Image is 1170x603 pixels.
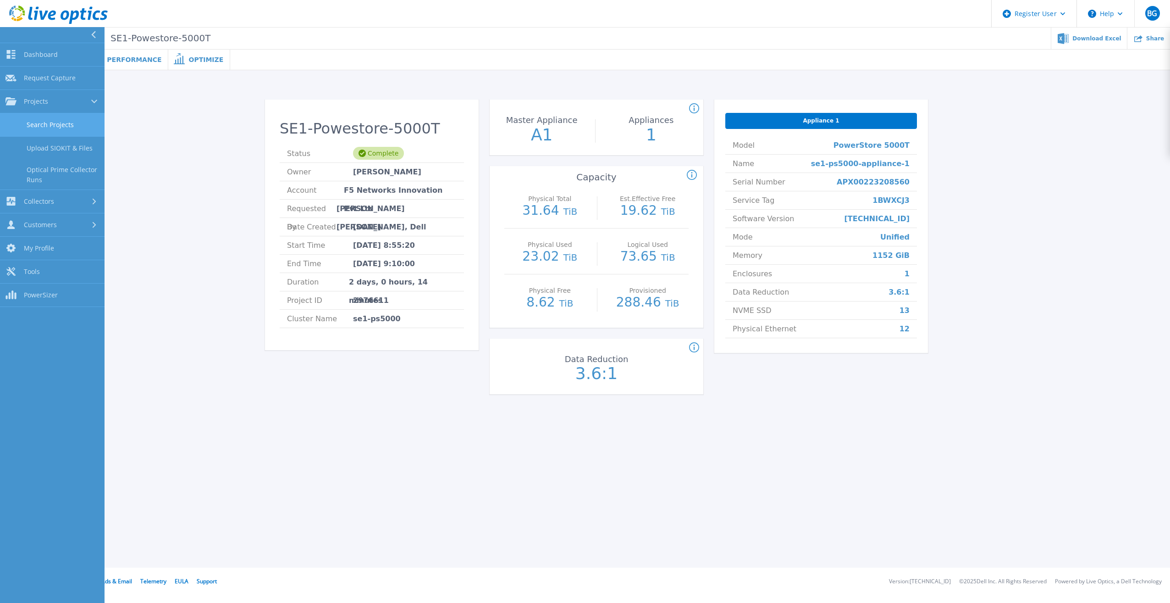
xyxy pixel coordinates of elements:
span: TiB [559,298,574,309]
span: Customers [24,221,57,229]
span: Download Excel [1072,36,1121,41]
span: Date Created [287,218,353,236]
span: Appliance 1 [803,117,839,124]
p: Appliances [602,116,700,124]
p: 31.64 [509,204,591,218]
span: 13 [900,301,910,319]
span: TiB [661,206,675,217]
span: Tools [24,268,40,276]
span: [DATE] [353,218,381,236]
span: 2 days, 0 hours, 14 minutes [349,273,457,291]
span: Enclosures [733,265,772,283]
span: Status [287,145,353,162]
li: © 2025 Dell Inc. All Rights Reserved [959,579,1047,585]
a: Ads & Email [101,577,132,585]
span: [PERSON_NAME] [PERSON_NAME], Dell [337,200,457,218]
div: , [23,70,1170,435]
span: End Time [287,255,353,273]
span: 3.6:1 [889,283,910,301]
span: Performance [107,56,161,63]
a: Telemetry [140,577,166,585]
span: PowerStore 5000T [833,136,910,154]
p: 23.02 [509,250,591,264]
span: [TECHNICAL_ID] [844,210,910,228]
span: se1-ps5000-appliance-1 [811,155,910,173]
span: [DATE] 8:55:20 [353,236,415,254]
span: Service Tag [733,191,774,209]
span: Cluster Name [287,310,353,328]
p: 3.6:1 [545,365,648,382]
span: Mode [733,228,753,246]
p: A1 [491,127,593,143]
span: 1BWXCJ3 [872,191,910,209]
span: 12 [900,320,910,338]
li: Version: [TECHNICAL_ID] [889,579,951,585]
p: Est.Effective Free [609,195,686,202]
p: 288.46 [607,296,689,310]
span: se1-ps5000 [353,310,401,328]
span: TiB [665,298,679,309]
span: TiB [563,252,577,263]
p: 19.62 [607,204,689,218]
span: Unified [880,228,910,246]
p: Physical Free [511,287,589,294]
span: APX00223208560 [837,173,910,191]
span: Owner [287,163,353,181]
span: F5 Networks Innovation Pvt Ltd [344,181,457,199]
span: [PERSON_NAME] [353,163,421,181]
p: Physical Used [511,241,589,248]
span: Software Version [733,210,794,228]
span: Requested By [287,200,337,218]
span: SE1-Powestore-5000T [104,33,210,44]
span: Physical Ethernet [733,320,796,338]
span: 1152 GiB [872,246,910,264]
span: Share [1146,36,1164,41]
span: 2976611 [353,291,389,309]
a: EULA [175,577,188,585]
span: Projects [24,97,48,106]
span: Optimize [188,56,223,63]
div: Complete [353,147,404,160]
span: My Profile [24,244,54,252]
span: Project ID [287,291,353,309]
span: Start Time [287,236,353,254]
span: Dashboard [24,50,58,59]
span: [DATE] 9:10:00 [353,255,415,273]
span: Memory [733,246,762,264]
a: Support [197,577,217,585]
span: NVME SSD [733,301,772,319]
span: TiB [661,252,675,263]
span: Collectors [24,197,54,206]
span: Name [733,155,754,173]
p: Data Reduction [547,355,646,363]
span: Duration [287,273,349,291]
p: 8.62 [509,296,591,310]
li: Powered by Live Optics, a Dell Technology [1055,579,1162,585]
span: Data Reduction [733,283,789,301]
p: 73.65 [607,250,689,264]
p: PowerStore [44,33,211,44]
span: BG [1147,10,1157,17]
span: TiB [563,206,577,217]
span: PowerSizer [24,291,58,299]
h2: SE1-Powestore-5000T [280,120,464,137]
span: Model [733,136,755,154]
span: Serial Number [733,173,785,191]
p: Physical Total [511,195,589,202]
p: 1 [600,127,703,143]
p: Provisioned [609,287,686,294]
p: Logical Used [609,241,686,248]
span: Request Capture [24,74,76,82]
span: 1 [905,265,910,283]
p: Master Appliance [493,116,591,124]
span: Account [287,181,344,199]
